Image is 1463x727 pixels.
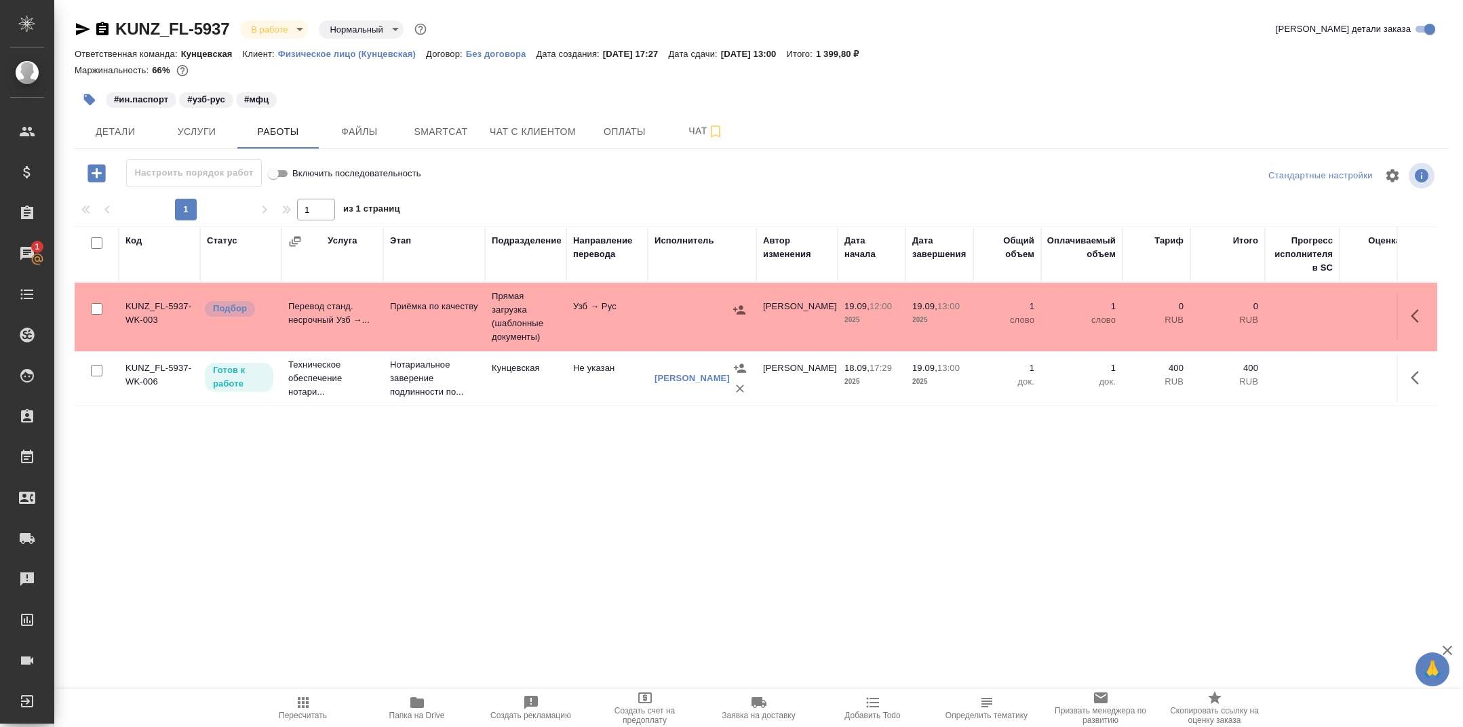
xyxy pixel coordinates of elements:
[474,689,588,727] button: Создать рекламацию
[1129,313,1184,327] p: RUB
[466,49,537,59] p: Без договора
[844,363,870,373] p: 18.09,
[1048,375,1116,389] p: док.
[75,49,181,59] p: Ответственная команда:
[187,93,225,106] p: #узб-рус
[1421,655,1444,684] span: 🙏
[281,351,383,406] td: Техническое обеспечение нотари...
[94,21,111,37] button: Скопировать ссылку
[114,93,168,106] p: #ин.паспорт
[279,711,327,720] span: Пересчитать
[707,123,724,140] svg: Подписаться
[930,689,1044,727] button: Определить тематику
[1376,159,1409,192] span: Настроить таблицу
[1048,300,1116,313] p: 1
[181,49,243,59] p: Кунцевская
[390,300,478,313] p: Приёмка по качеству
[816,49,870,59] p: 1 399,80 ₽
[912,313,967,327] p: 2025
[1047,234,1116,261] div: Оплачиваемый объем
[870,363,892,373] p: 17:29
[763,234,831,261] div: Автор изменения
[292,167,421,180] span: Включить последовательность
[1197,375,1258,389] p: RUB
[912,363,937,373] p: 19.09,
[1276,22,1411,36] span: [PERSON_NAME] детали заказа
[288,235,302,248] button: Сгруппировать
[912,301,937,311] p: 19.09,
[1129,375,1184,389] p: RUB
[1233,234,1258,248] div: Итого
[490,711,571,720] span: Создать рекламацию
[343,201,400,220] span: из 1 страниц
[870,301,892,311] p: 12:00
[674,123,739,140] span: Чат
[730,378,750,399] button: Удалить
[247,24,292,35] button: В работе
[3,237,51,271] a: 1
[945,711,1028,720] span: Определить тематику
[566,293,648,340] td: Узб → Рус
[203,361,275,393] div: Исполнитель может приступить к работе
[668,49,720,59] p: Дата сдачи:
[104,93,178,104] span: ин.паспорт
[756,355,838,402] td: [PERSON_NAME]
[844,234,899,261] div: Дата начала
[83,123,148,140] span: Детали
[1048,361,1116,375] p: 1
[912,234,967,261] div: Дата завершения
[721,49,787,59] p: [DATE] 13:00
[1416,652,1449,686] button: 🙏
[1403,300,1435,332] button: Здесь прячутся важные кнопки
[78,159,115,187] button: Добавить работу
[115,20,229,38] a: KUNZ_FL-5937
[937,301,960,311] p: 13:00
[328,234,357,248] div: Услуга
[937,363,960,373] p: 13:00
[243,49,278,59] p: Клиент:
[1129,300,1184,313] p: 0
[756,293,838,340] td: [PERSON_NAME]
[1403,361,1435,394] button: Здесь прячутся важные кнопки
[244,93,269,106] p: #мфц
[26,240,47,254] span: 1
[213,363,265,391] p: Готов к работе
[485,355,566,402] td: Кунцевская
[655,234,714,248] div: Исполнитель
[980,361,1034,375] p: 1
[1158,689,1272,727] button: Скопировать ссылку на оценку заказа
[389,711,445,720] span: Папка на Drive
[326,24,387,35] button: Нормальный
[702,689,816,727] button: Заявка на доставку
[786,49,815,59] p: Итого:
[246,689,360,727] button: Пересчитать
[466,47,537,59] a: Без договора
[603,49,669,59] p: [DATE] 17:27
[390,358,478,399] p: Нотариальное заверение подлинности по...
[1265,165,1376,186] div: split button
[1197,313,1258,327] p: RUB
[729,300,749,320] button: Назначить
[119,355,200,402] td: KUNZ_FL-5937-WK-006
[980,234,1034,261] div: Общий объем
[722,711,795,720] span: Заявка на доставку
[980,300,1034,313] p: 1
[408,123,473,140] span: Smartcat
[1368,234,1401,248] div: Оценка
[980,375,1034,389] p: док.
[490,123,576,140] span: Чат с клиентом
[1197,300,1258,313] p: 0
[319,20,403,39] div: В работе
[573,234,641,261] div: Направление перевода
[278,49,426,59] p: Физическое лицо (Кунцевская)
[844,301,870,311] p: 19.09,
[1154,234,1184,248] div: Тариф
[360,689,474,727] button: Папка на Drive
[178,93,235,104] span: узб-рус
[1044,689,1158,727] button: Призвать менеджера по развитию
[844,313,899,327] p: 2025
[730,358,750,378] button: Назначить
[655,373,730,383] a: [PERSON_NAME]
[327,123,392,140] span: Файлы
[592,123,657,140] span: Оплаты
